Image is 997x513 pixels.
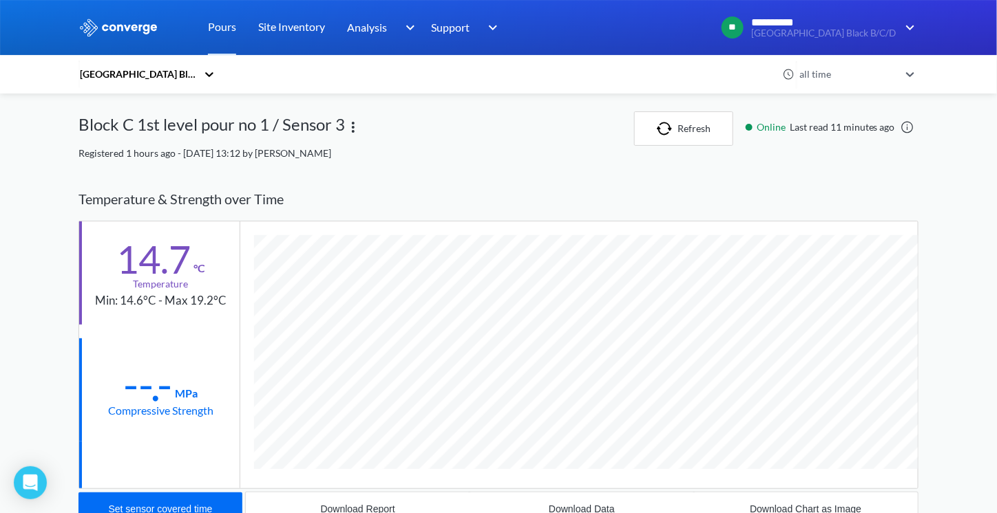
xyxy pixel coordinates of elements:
img: downArrow.svg [479,19,501,36]
div: all time [796,67,899,82]
button: Refresh [634,111,733,146]
div: Open Intercom Messenger [14,466,47,499]
img: downArrow.svg [896,19,919,36]
span: Analysis [347,19,387,36]
img: icon-refresh.svg [657,122,678,135]
div: [GEOGRAPHIC_DATA] Black B/C/D [78,67,197,82]
img: more.svg [345,119,361,135]
span: Support [431,19,470,36]
img: logo_ewhite.svg [78,19,158,36]
div: 14.7 [116,242,191,276]
img: downArrow.svg [397,19,419,36]
span: [GEOGRAPHIC_DATA] Black B/C/D [751,28,896,39]
span: Online [757,120,790,135]
img: icon-clock.svg [783,68,795,80]
span: Registered 1 hours ago - [DATE] 13:12 by [PERSON_NAME] [78,147,331,159]
div: Temperature [134,276,189,292]
div: --.- [124,367,173,402]
div: Block C 1st level pour no 1 / Sensor 3 [78,111,345,146]
div: Last read 11 minutes ago [739,120,919,135]
div: Compressive Strength [108,402,213,419]
div: Temperature & Strength over Time [78,177,919,221]
div: Min: 14.6°C - Max 19.2°C [95,292,227,310]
